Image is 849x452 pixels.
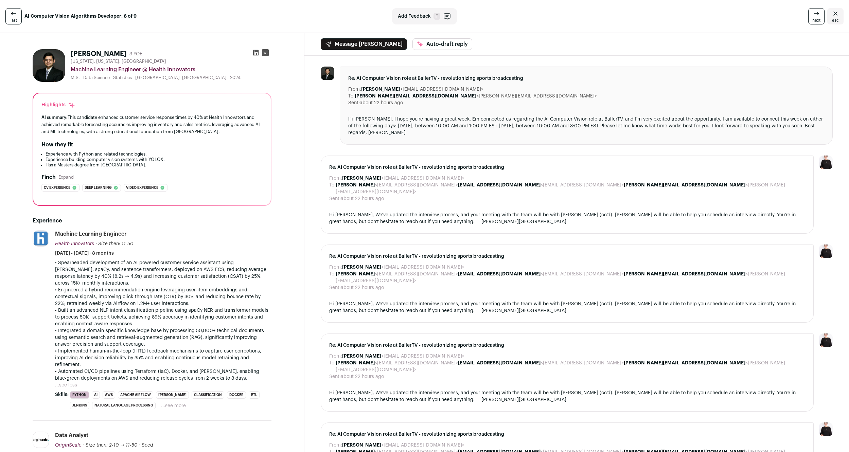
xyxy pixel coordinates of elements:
[249,391,260,399] li: ETL
[329,373,341,380] dt: Sent:
[819,333,833,347] img: 9240684-medium_jpg
[360,100,403,106] dd: about 22 hours ago
[24,13,137,20] strong: AI Computer Vision Algorithms Developer: 6 of 9
[458,183,541,187] b: [EMAIL_ADDRESS][DOMAIN_NAME]
[329,342,805,349] span: Re: AI Computer Vision role at BallerTV - revolutionizing sports broadcasting
[46,157,263,162] li: Experience building computer vision systems with YOLOX.
[58,175,74,180] button: Expand
[624,183,745,187] b: [PERSON_NAME][EMAIL_ADDRESS][DOMAIN_NAME]
[161,402,186,409] button: ...see more
[832,18,839,23] span: esc
[85,184,112,191] span: Deep learning
[827,8,844,24] a: Close
[55,382,77,388] button: ...see less
[92,402,156,409] li: Natural Language Processing
[398,13,431,20] span: Add Feedback
[33,438,49,441] img: 1f6af52fa645a5c52d5aaf208729bb757e581a936743c7359f6fcad8822e32d4.png
[41,102,75,108] div: Highlights
[55,391,69,398] span: Skills:
[55,327,271,348] p: • Integrated a domain-specific knowledge base by processing 50,000+ technical documents using sem...
[55,287,271,307] p: • Engineered a hybrid recommendation engine leveraging user-item embeddings and contextual signal...
[329,284,341,291] dt: Sent:
[33,217,271,225] h2: Experience
[41,173,56,181] h2: Finch
[342,354,381,359] b: [PERSON_NAME]
[329,271,336,284] dt: To:
[329,164,805,171] span: Re: AI Computer Vision role at BallerTV - revolutionizing sports broadcasting
[329,360,336,373] dt: To:
[55,432,88,439] div: Data Analyst
[142,443,153,448] span: Seed
[71,59,166,64] span: [US_STATE], [US_STATE], [GEOGRAPHIC_DATA]
[342,264,464,271] dd: <[EMAIL_ADDRESS][DOMAIN_NAME]>
[329,175,342,182] dt: From:
[329,264,342,271] dt: From:
[227,391,246,399] li: Docker
[329,442,342,449] dt: From:
[329,431,805,438] span: Re: AI Computer Vision role at BallerTV - revolutionizing sports broadcasting
[5,8,22,24] a: last
[624,272,745,276] b: [PERSON_NAME][EMAIL_ADDRESS][DOMAIN_NAME]
[812,18,820,23] span: next
[41,114,263,135] div: This candidate enhanced customer service response times by 40% at Health Innovators and achieved ...
[321,67,334,80] img: 3eb160f98896fc44efdddc973164d421e1d9ea847057468995fb440d053ad85e.png
[458,272,541,276] b: [EMAIL_ADDRESS][DOMAIN_NAME]
[192,391,224,399] li: Classification
[342,443,381,448] b: [PERSON_NAME]
[329,390,805,403] div: Hi [PERSON_NAME], We've updated the interview process, and your meeting with the team will be wit...
[392,8,457,24] button: Add Feedback F
[348,116,824,136] div: Hi [PERSON_NAME], I hope you're having a great week. Em connected us regarding the AI Computer Vi...
[808,8,825,24] a: next
[329,353,342,360] dt: From:
[336,182,805,195] dd: <[EMAIL_ADDRESS][DOMAIN_NAME]> <[EMAIL_ADDRESS][DOMAIN_NAME]> <[PERSON_NAME][EMAIL_ADDRESS][DOMAI...
[41,115,68,120] span: AI summary:
[355,94,476,98] b: [PERSON_NAME][EMAIL_ADDRESS][DOMAIN_NAME]
[71,66,271,74] div: Machine Learning Engineer @ Health Innovators
[71,75,271,80] div: M.S. - Data Science - Statistics - [GEOGRAPHIC_DATA]–[GEOGRAPHIC_DATA] - 2024
[336,183,375,187] b: [PERSON_NAME]
[819,245,833,258] img: 9240684-medium_jpg
[11,18,17,23] span: last
[434,13,440,20] span: F
[55,259,271,287] p: • Spearheaded development of an AI-powered customer service assistant using [PERSON_NAME], spaCy,...
[336,360,805,373] dd: <[EMAIL_ADDRESS][DOMAIN_NAME]> <[EMAIL_ADDRESS][DOMAIN_NAME]> <[PERSON_NAME][EMAIL_ADDRESS][DOMAI...
[55,230,127,238] div: Machine Learning Engineer
[129,51,142,57] div: 3 YOE
[118,391,153,399] li: Apache Airflow
[342,353,464,360] dd: <[EMAIL_ADDRESS][DOMAIN_NAME]>
[41,141,73,149] h2: How they fit
[46,151,263,157] li: Experience with Python and related technologies.
[44,184,70,191] span: Cv experience
[361,86,483,93] dd: <[EMAIL_ADDRESS][DOMAIN_NAME]>
[95,241,134,246] span: · Size then: 11-50
[336,361,375,365] b: [PERSON_NAME]
[348,100,360,106] dt: Sent:
[55,307,271,327] p: • Built an advanced NLP intent classification pipeline using spaCy NER and transformer models to ...
[341,373,384,380] dd: about 22 hours ago
[83,443,138,448] span: · Size then: 2-10 → 11-50
[55,443,82,448] span: OriginScale
[342,175,464,182] dd: <[EMAIL_ADDRESS][DOMAIN_NAME]>
[329,212,805,225] div: Hi [PERSON_NAME], We've updated the interview process, and your meeting with the team will be wit...
[624,361,745,365] b: [PERSON_NAME][EMAIL_ADDRESS][DOMAIN_NAME]
[92,391,100,399] li: AI
[336,271,805,284] dd: <[EMAIL_ADDRESS][DOMAIN_NAME]> <[EMAIL_ADDRESS][DOMAIN_NAME]> <[PERSON_NAME][EMAIL_ADDRESS][DOMAI...
[348,86,361,93] dt: From:
[348,93,355,100] dt: To:
[156,391,189,399] li: [PERSON_NAME]
[412,38,472,50] button: Auto-draft reply
[46,162,263,168] li: Has a Masters degree from [GEOGRAPHIC_DATA].
[342,442,464,449] dd: <[EMAIL_ADDRESS][DOMAIN_NAME]>
[361,87,400,92] b: [PERSON_NAME]
[342,176,381,181] b: [PERSON_NAME]
[70,402,89,409] li: Jenkins
[329,195,341,202] dt: Sent:
[355,93,597,100] dd: <[PERSON_NAME][EMAIL_ADDRESS][DOMAIN_NAME]>
[321,38,407,50] button: Message [PERSON_NAME]
[139,442,140,449] span: ·
[33,231,49,246] img: a050f3d7c54b2477022bd7831add31076c60cdc46d42a54d85abe387158b5c06
[126,184,158,191] span: Video experience
[348,75,824,82] span: Re: AI Computer Vision role at BallerTV - revolutionizing sports broadcasting
[329,253,805,260] span: Re: AI Computer Vision role at BallerTV - revolutionizing sports broadcasting
[103,391,115,399] li: AWS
